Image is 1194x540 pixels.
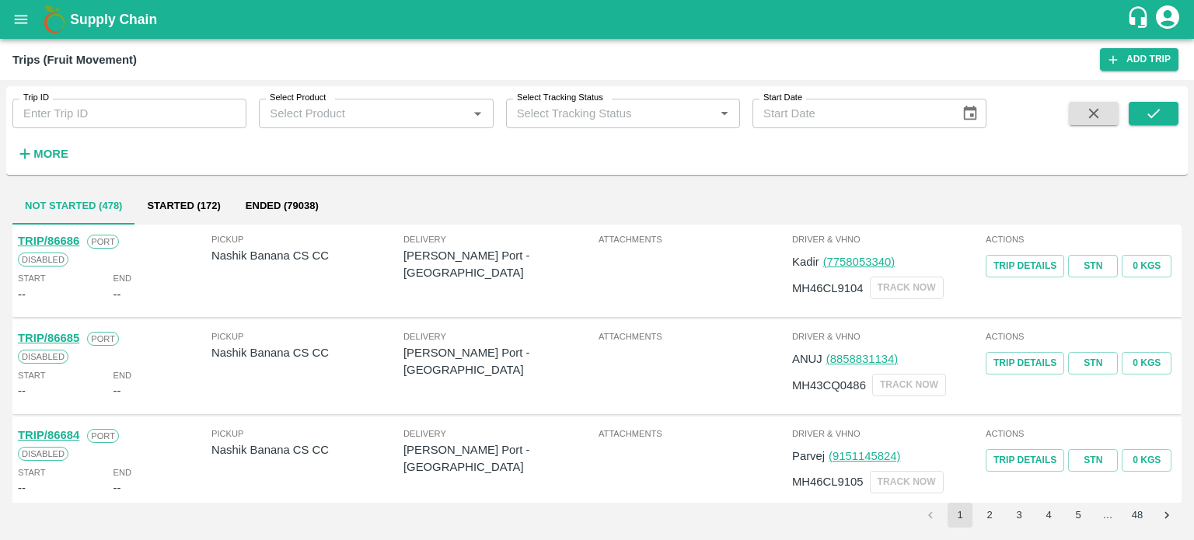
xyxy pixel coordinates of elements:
span: Attachments [599,329,789,343]
strong: More [33,148,68,160]
a: STN [1068,449,1118,472]
button: open drawer [3,2,39,37]
p: [PERSON_NAME] Port - [GEOGRAPHIC_DATA] [403,441,595,476]
input: Select Product [264,103,463,124]
p: Nashik Banana CS CC [211,441,403,458]
span: Pickup [211,329,403,343]
p: MH43CQ0486 [792,377,866,394]
p: [PERSON_NAME] Port - [GEOGRAPHIC_DATA] [403,344,595,379]
a: Supply Chain [70,9,1126,30]
span: Delivery [403,329,595,343]
label: Select Product [270,92,326,104]
button: page 1 [948,503,972,528]
label: Start Date [763,92,802,104]
div: … [1095,508,1120,523]
span: Port [87,235,119,249]
a: STN [1068,255,1118,277]
span: Parvej [792,450,825,462]
a: Trip Details [986,255,1064,277]
button: Started (172) [134,187,232,225]
div: -- [113,286,121,303]
div: -- [18,382,26,399]
button: More [12,141,72,167]
span: Kadir [792,256,819,268]
span: Start [18,271,45,285]
span: Driver & VHNo [792,232,983,246]
button: 0 Kgs [1122,449,1171,472]
input: Enter Trip ID [12,99,246,128]
a: TRIP/86684 [18,429,79,441]
span: Pickup [211,427,403,441]
span: Driver & VHNo [792,329,983,343]
p: Nashik Banana CS CC [211,247,403,264]
button: Choose date [955,99,985,128]
span: Start [18,465,45,479]
span: End [113,271,132,285]
div: -- [113,479,121,496]
span: Actions [986,329,1176,343]
span: Driver & VHNo [792,427,983,441]
a: Trip Details [986,449,1064,472]
a: Add Trip [1100,48,1178,71]
button: 0 Kgs [1122,352,1171,375]
a: STN [1068,352,1118,375]
button: Not Started (478) [12,187,134,225]
button: Go to next page [1154,503,1179,528]
div: Trips (Fruit Movement) [12,50,137,70]
span: Actions [986,427,1176,441]
button: Open [467,103,487,124]
div: customer-support [1126,5,1154,33]
button: Go to page 2 [977,503,1002,528]
button: Open [714,103,735,124]
a: TRIP/86685 [18,332,79,344]
span: Disabled [18,447,68,461]
span: Delivery [403,427,595,441]
p: Nashik Banana CS CC [211,344,403,361]
span: Actions [986,232,1176,246]
nav: pagination navigation [916,503,1182,528]
b: Supply Chain [70,12,157,27]
a: (7758053340) [823,256,895,268]
input: Select Tracking Status [511,103,690,124]
span: Attachments [599,427,789,441]
a: Trip Details [986,352,1064,375]
span: Port [87,332,119,346]
div: -- [18,479,26,496]
span: Disabled [18,253,68,267]
img: logo [39,4,70,35]
button: Ended (79038) [233,187,331,225]
span: Disabled [18,350,68,364]
button: Go to page 48 [1125,503,1150,528]
p: [PERSON_NAME] Port - [GEOGRAPHIC_DATA] [403,247,595,282]
button: 0 Kgs [1122,255,1171,277]
span: Attachments [599,232,789,246]
span: End [113,465,132,479]
span: Port [87,429,119,443]
div: -- [113,382,121,399]
button: Go to page 5 [1066,503,1091,528]
a: (9151145824) [829,450,900,462]
button: Go to page 4 [1036,503,1061,528]
span: Start [18,368,45,382]
span: Pickup [211,232,403,246]
a: (8858831134) [826,353,898,365]
input: Start Date [752,99,949,128]
div: -- [18,286,26,303]
label: Trip ID [23,92,49,104]
p: MH46CL9105 [792,473,864,490]
button: Go to page 3 [1007,503,1032,528]
span: End [113,368,132,382]
a: TRIP/86686 [18,235,79,247]
span: Delivery [403,232,595,246]
div: account of current user [1154,3,1182,36]
p: MH46CL9104 [792,280,864,297]
label: Select Tracking Status [517,92,603,104]
span: ANUJ [792,353,822,365]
